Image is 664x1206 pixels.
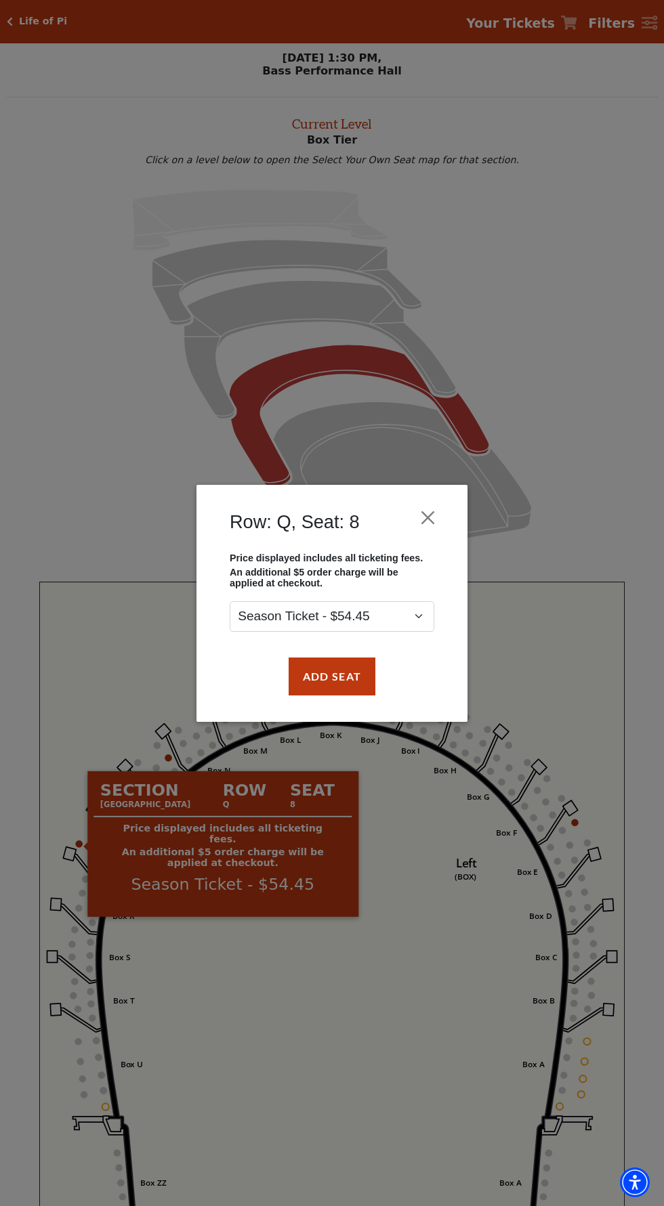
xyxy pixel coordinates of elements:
[230,566,434,588] p: An additional $5 order charge will be applied at checkout.
[415,504,441,530] button: Close
[289,657,375,695] button: Add Seat
[230,511,360,534] h4: Row: Q, Seat: 8
[230,553,434,563] p: Price displayed includes all ticketing fees.
[620,1167,650,1197] div: Accessibility Menu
